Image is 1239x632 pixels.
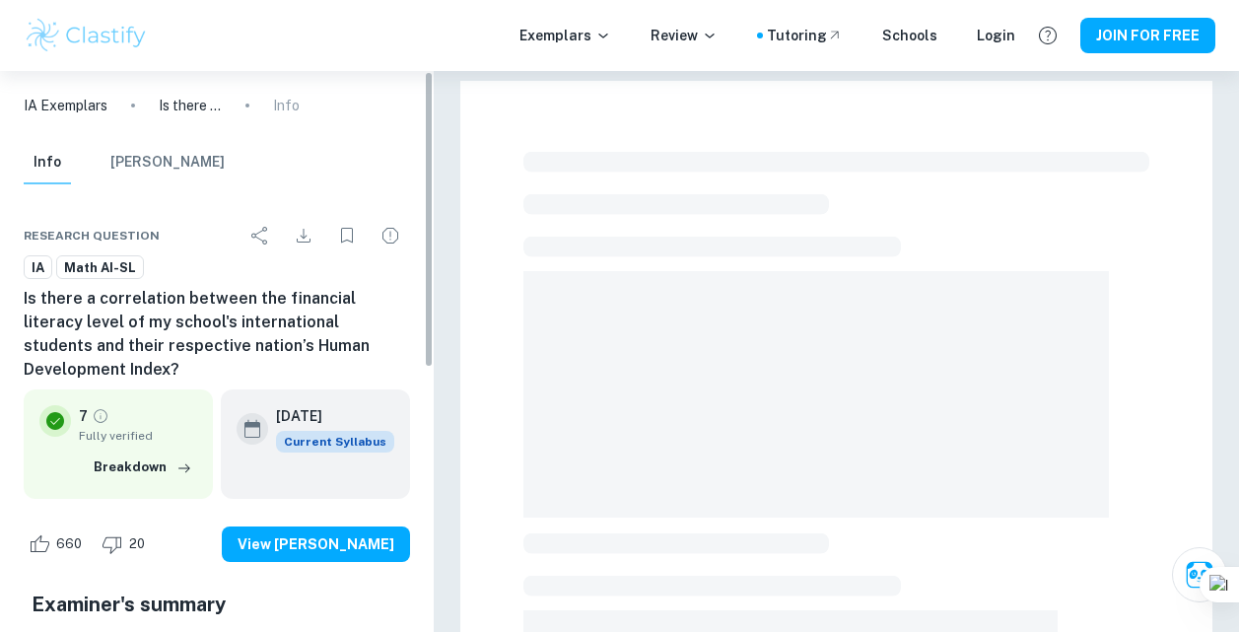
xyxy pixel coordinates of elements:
[24,16,149,55] img: Clastify logo
[519,25,611,46] p: Exemplars
[79,427,197,445] span: Fully verified
[767,25,843,46] a: Tutoring
[24,227,160,245] span: Research question
[25,258,51,278] span: IA
[1031,19,1065,52] button: Help and Feedback
[371,216,410,255] div: Report issue
[32,590,402,619] h5: Examiner's summary
[24,141,71,184] button: Info
[241,216,280,255] div: Share
[1172,547,1227,602] button: Ask Clai
[327,216,367,255] div: Bookmark
[159,95,222,116] p: Is there a correlation between the financial literacy level of my school's international students...
[92,407,109,425] a: Grade fully verified
[57,258,143,278] span: Math AI-SL
[651,25,718,46] p: Review
[276,405,379,427] h6: [DATE]
[276,431,394,453] div: This exemplar is based on the current syllabus. Feel free to refer to it for inspiration/ideas wh...
[79,405,88,427] p: 7
[97,528,156,560] div: Dislike
[24,95,107,116] a: IA Exemplars
[24,287,410,382] h6: Is there a correlation between the financial literacy level of my school's international students...
[276,431,394,453] span: Current Syllabus
[89,453,197,482] button: Breakdown
[882,25,937,46] a: Schools
[222,527,410,562] button: View [PERSON_NAME]
[24,255,52,280] a: IA
[110,141,225,184] button: [PERSON_NAME]
[284,216,323,255] div: Download
[1080,18,1215,53] button: JOIN FOR FREE
[24,528,93,560] div: Like
[45,534,93,554] span: 660
[56,255,144,280] a: Math AI-SL
[977,25,1015,46] a: Login
[273,95,300,116] p: Info
[118,534,156,554] span: 20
